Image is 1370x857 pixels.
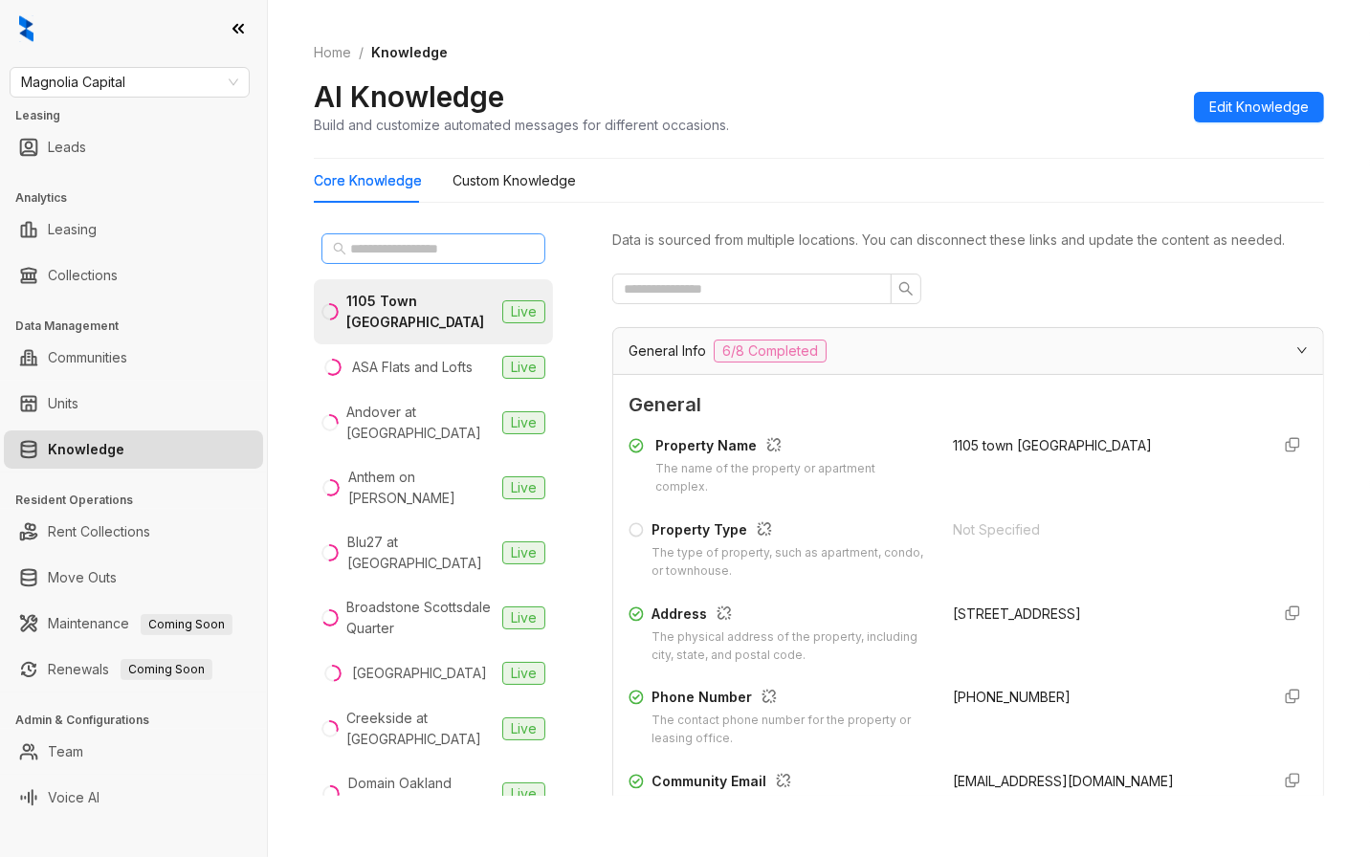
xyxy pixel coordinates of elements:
span: 1105 town [GEOGRAPHIC_DATA] [953,437,1152,453]
li: Move Outs [4,559,263,597]
h3: Data Management [15,318,267,335]
a: Collections [48,256,118,295]
li: Renewals [4,650,263,689]
li: Voice AI [4,779,263,817]
div: The type of property, such as apartment, condo, or townhouse. [652,544,930,581]
div: Domain Oakland Apartments [348,773,495,815]
a: Voice AI [48,779,99,817]
img: logo [19,15,33,42]
h3: Leasing [15,107,267,124]
span: search [898,281,914,297]
div: Address [652,604,930,628]
a: Rent Collections [48,513,150,551]
div: Anthem on [PERSON_NAME] [348,467,495,509]
span: General [629,390,1308,420]
button: Edit Knowledge [1194,92,1324,122]
li: Leads [4,128,263,166]
span: Magnolia Capital [21,68,238,97]
div: Not Specified [953,519,1254,540]
li: Communities [4,339,263,377]
li: Knowledge [4,430,263,469]
h3: Resident Operations [15,492,267,509]
span: Live [502,300,545,323]
span: [PHONE_NUMBER] [953,689,1071,705]
span: Live [502,541,545,564]
div: The name of the property or apartment complex. [655,460,930,496]
div: Property Type [652,519,930,544]
div: General Info6/8 Completed [613,328,1323,374]
span: 6/8 Completed [714,340,827,363]
h2: AI Knowledge [314,78,504,115]
div: Data is sourced from multiple locations. You can disconnect these links and update the content as... [612,230,1324,251]
span: Live [502,662,545,685]
a: Knowledge [48,430,124,469]
a: Move Outs [48,559,117,597]
li: / [359,42,364,63]
div: Broadstone Scottsdale Quarter [346,597,495,639]
h3: Analytics [15,189,267,207]
span: Live [502,476,545,499]
div: The physical address of the property, including city, state, and postal code. [652,628,930,665]
div: Build and customize automated messages for different occasions. [314,115,729,135]
span: Live [502,606,545,629]
span: Edit Knowledge [1209,97,1309,118]
li: Leasing [4,210,263,249]
div: Blu27 at [GEOGRAPHIC_DATA] [347,532,495,574]
span: Coming Soon [141,614,232,635]
a: Leads [48,128,86,166]
div: The contact phone number for the property or leasing office. [652,712,930,748]
span: search [333,242,346,255]
a: Home [310,42,355,63]
li: Maintenance [4,604,263,643]
div: [GEOGRAPHIC_DATA] [352,663,487,684]
li: Units [4,385,263,423]
span: [EMAIL_ADDRESS][DOMAIN_NAME] [953,773,1174,789]
a: Units [48,385,78,423]
div: 1105 Town [GEOGRAPHIC_DATA] [346,291,495,333]
div: Community Email [652,771,930,796]
span: expanded [1296,344,1308,356]
div: Phone Number [652,687,930,712]
span: General Info [629,341,706,362]
span: Knowledge [371,44,448,60]
a: RenewalsComing Soon [48,650,212,689]
a: Communities [48,339,127,377]
span: Live [502,717,545,740]
span: Live [502,356,545,379]
div: ASA Flats and Lofts [352,357,473,378]
li: Collections [4,256,263,295]
span: Live [502,782,545,805]
a: Team [48,733,83,771]
div: [STREET_ADDRESS] [953,604,1254,625]
li: Team [4,733,263,771]
div: Property Name [655,435,930,460]
div: Creekside at [GEOGRAPHIC_DATA] [346,708,495,750]
div: Custom Knowledge [453,170,576,191]
span: Live [502,411,545,434]
div: Core Knowledge [314,170,422,191]
span: Coming Soon [121,659,212,680]
li: Rent Collections [4,513,263,551]
a: Leasing [48,210,97,249]
h3: Admin & Configurations [15,712,267,729]
div: Andover at [GEOGRAPHIC_DATA] [346,402,495,444]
